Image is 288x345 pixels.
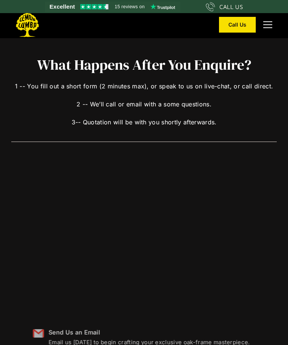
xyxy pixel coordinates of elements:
[150,4,175,10] img: Trustpilot logo
[228,22,246,27] div: Call Us
[11,57,277,73] h2: What Happens After You Enquire?
[11,73,277,127] div: 1 -- You fill out a short form (2 minutes max), or speak to us on live-chat, or call direct. 2 --...
[48,328,250,337] h6: Send Us an Email
[206,2,243,11] a: CALL US
[259,16,274,34] div: menu
[219,2,243,11] div: CALL US
[219,17,256,33] a: Call Us
[45,1,180,12] a: See Lemon Lumba reviews on Trustpilot
[115,2,145,11] span: 15 reviews on
[49,2,75,11] span: Excellent
[80,4,108,9] img: Trustpilot 4.5 stars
